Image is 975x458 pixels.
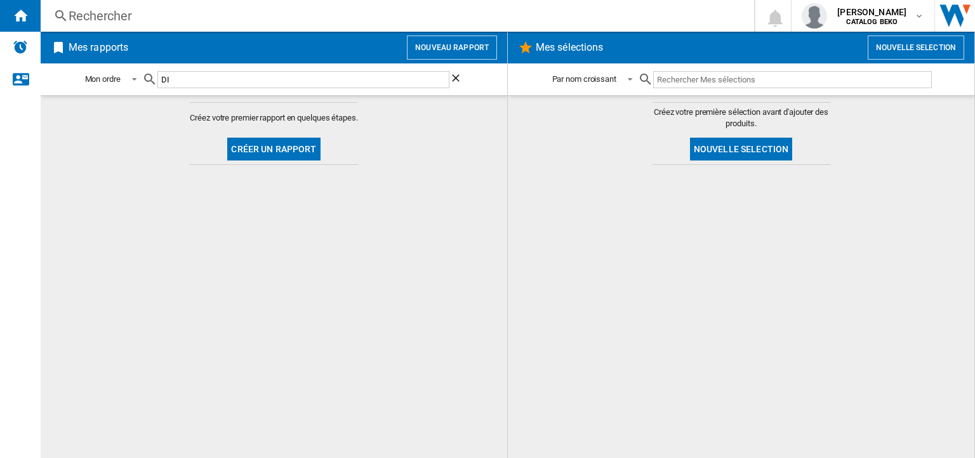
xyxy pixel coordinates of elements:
[533,36,606,60] h2: Mes sélections
[449,72,465,87] ng-md-icon: Effacer la recherche
[66,36,131,60] h2: Mes rapports
[846,18,898,26] b: CATALOG BEKO
[653,107,830,129] span: Créez votre première sélection avant d'ajouter des produits.
[407,36,497,60] button: Nouveau rapport
[837,6,906,18] span: [PERSON_NAME]
[802,3,827,29] img: profile.jpg
[157,71,449,88] input: Rechercher Mes rapports
[653,71,932,88] input: Rechercher Mes sélections
[868,36,964,60] button: Nouvelle selection
[190,112,357,124] span: Créez votre premier rapport en quelques étapes.
[690,138,793,160] button: Nouvelle selection
[552,74,616,84] div: Par nom croissant
[85,74,121,84] div: Mon ordre
[13,39,28,55] img: alerts-logo.svg
[69,7,721,25] div: Rechercher
[227,138,320,160] button: Créer un rapport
